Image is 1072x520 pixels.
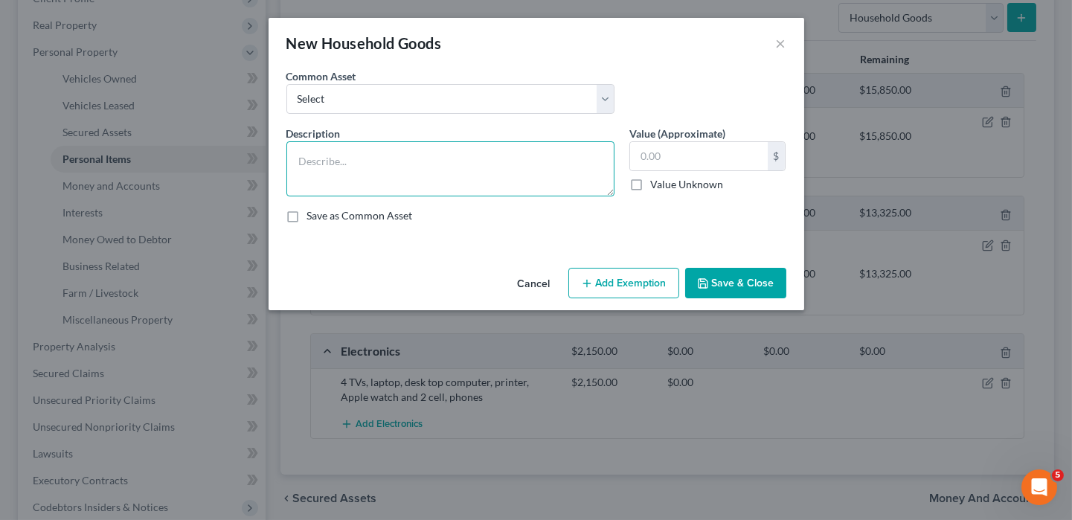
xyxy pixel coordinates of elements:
[506,269,562,299] button: Cancel
[307,208,413,223] label: Save as Common Asset
[776,34,786,52] button: ×
[685,268,786,299] button: Save & Close
[1052,469,1064,481] span: 5
[286,68,356,84] label: Common Asset
[1021,469,1057,505] iframe: Intercom live chat
[629,126,725,141] label: Value (Approximate)
[650,177,723,192] label: Value Unknown
[286,127,341,140] span: Description
[630,142,768,170] input: 0.00
[568,268,679,299] button: Add Exemption
[286,33,442,54] div: New Household Goods
[768,142,786,170] div: $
